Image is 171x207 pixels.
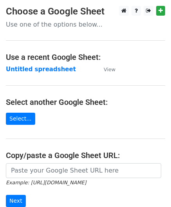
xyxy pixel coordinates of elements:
small: Example: [URL][DOMAIN_NAME] [6,180,86,185]
input: Paste your Google Sheet URL here [6,163,161,178]
input: Next [6,195,26,207]
h4: Use a recent Google Sheet: [6,52,165,62]
a: View [96,66,115,73]
h3: Choose a Google Sheet [6,6,165,17]
a: Untitled spreadsheet [6,66,76,73]
small: View [104,67,115,72]
p: Use one of the options below... [6,20,165,29]
h4: Copy/paste a Google Sheet URL: [6,151,165,160]
h4: Select another Google Sheet: [6,97,165,107]
a: Select... [6,113,35,125]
